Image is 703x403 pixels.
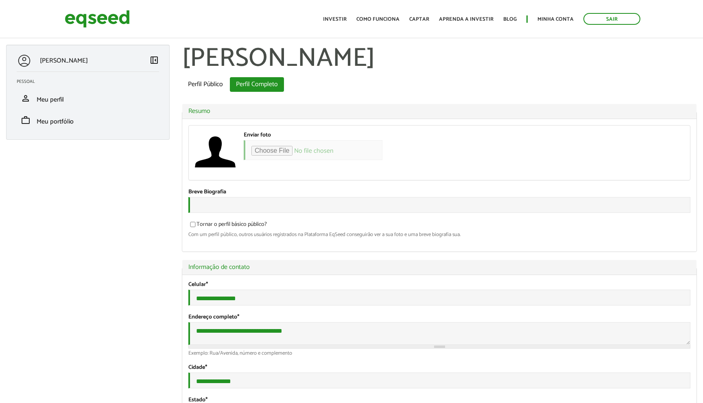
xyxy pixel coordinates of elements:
label: Breve Biografia [188,189,226,195]
span: work [21,115,31,125]
a: Captar [409,17,429,22]
a: Aprenda a investir [439,17,493,22]
a: Informação de contato [188,264,690,271]
a: Investir [323,17,347,22]
a: Colapsar menu [149,55,159,67]
label: Celular [188,282,208,288]
label: Cidade [188,365,207,370]
span: Este campo é obrigatório. [206,280,208,289]
a: Resumo [188,108,690,115]
span: left_panel_close [149,55,159,65]
input: Tornar o perfil básico público? [186,222,200,227]
a: Perfil Completo [230,77,284,92]
span: Este campo é obrigatório. [205,363,207,372]
img: EqSeed [65,8,130,30]
a: Como funciona [356,17,400,22]
span: Meu perfil [37,94,64,105]
li: Meu perfil [11,87,165,109]
div: Com um perfil público, outros usuários registrados na Plataforma EqSeed conseguirão ver a sua fot... [188,232,690,237]
span: Este campo é obrigatório. [237,312,239,322]
h2: Pessoal [17,79,165,84]
a: Perfil Público [182,77,229,92]
label: Estado [188,397,207,403]
a: Sair [583,13,640,25]
li: Meu portfólio [11,109,165,131]
a: workMeu portfólio [17,115,159,125]
label: Tornar o perfil básico público? [188,222,267,230]
a: Blog [503,17,517,22]
label: Endereço completo [188,314,239,320]
a: Minha conta [537,17,574,22]
a: personMeu perfil [17,93,159,103]
label: Enviar foto [244,132,271,138]
span: Meu portfólio [37,116,74,127]
img: Foto de João Pedro Fragoso Senna de Oliveira [195,132,236,172]
a: Ver perfil do usuário. [195,132,236,172]
p: [PERSON_NAME] [40,57,88,65]
span: person [21,93,31,103]
div: Exemplo: Rua/Avenida, número e complemento [188,351,690,356]
h1: [PERSON_NAME] [182,45,697,73]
